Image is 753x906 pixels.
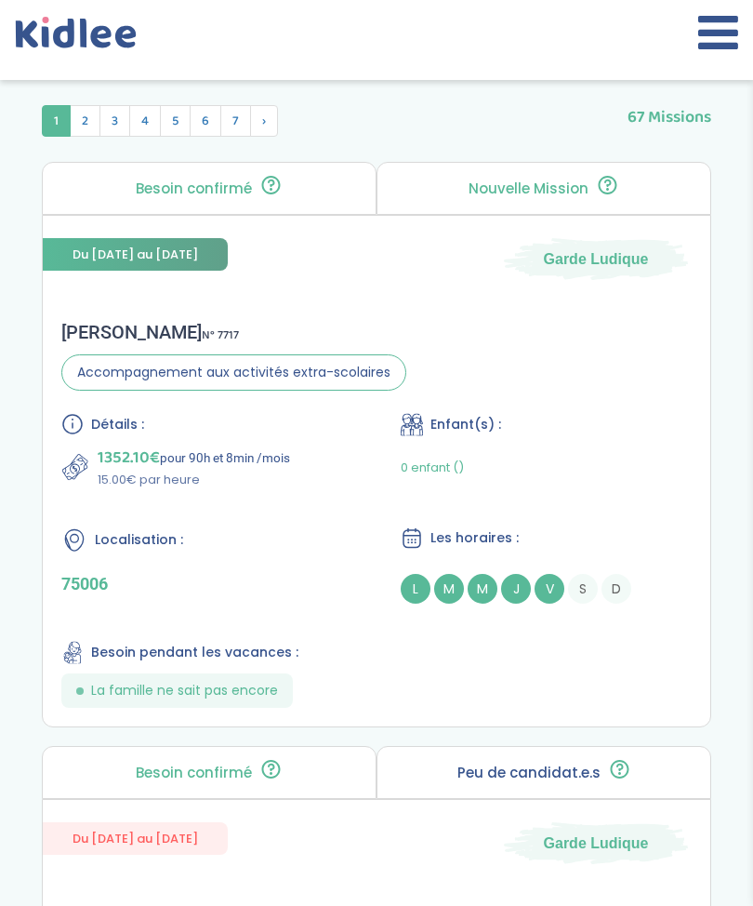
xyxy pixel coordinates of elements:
span: N° 7717 [202,326,239,345]
p: Nouvelle Mission [469,181,588,196]
span: 0 enfant () [401,459,464,476]
div: [PERSON_NAME] [61,321,406,343]
span: Besoin pendant les vacances : [91,643,298,662]
span: Du [DATE] au [DATE] [43,822,228,855]
span: 1 [42,105,71,137]
span: Garde Ludique [544,833,649,853]
p: Besoin confirmé [136,181,252,196]
span: 6 [190,105,221,137]
span: Enfant(s) : [430,415,501,434]
span: Du [DATE] au [DATE] [43,238,228,271]
span: 5 [160,105,191,137]
span: Les horaires : [430,528,519,548]
span: D [601,574,631,604]
span: Suivant » [250,105,278,137]
span: V [535,574,564,604]
span: Détails : [91,415,144,434]
span: 7 [220,105,251,137]
span: Accompagnement aux activités extra-scolaires [61,354,406,391]
p: Besoin confirmé [136,766,252,780]
span: 67 Missions [627,87,711,130]
p: Peu de candidat.e.s [457,766,601,780]
p: pour 90h et 8min /mois [98,445,290,471]
span: Localisation : [95,530,183,550]
span: La famille ne sait pas encore [91,681,278,700]
span: 1352.10€ [98,445,160,471]
span: J [501,574,531,604]
span: Garde Ludique [544,248,649,269]
span: S [568,574,598,604]
span: 3 [99,105,130,137]
span: M [434,574,464,604]
p: 75006 [61,574,352,593]
span: 4 [129,105,161,137]
p: 15.00€ par heure [98,471,290,489]
span: 2 [70,105,100,137]
span: M [468,574,497,604]
span: L [401,574,430,604]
